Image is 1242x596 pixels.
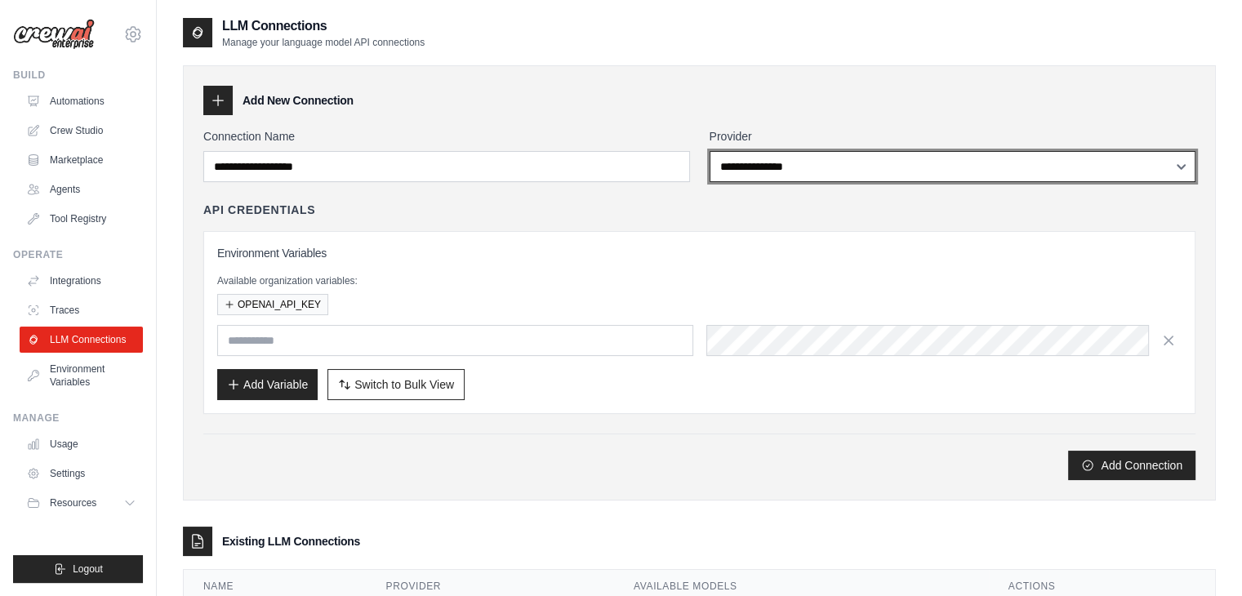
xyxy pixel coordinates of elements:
[222,36,425,49] p: Manage your language model API connections
[20,147,143,173] a: Marketplace
[20,490,143,516] button: Resources
[327,369,465,400] button: Switch to Bulk View
[354,376,454,393] span: Switch to Bulk View
[13,555,143,583] button: Logout
[20,88,143,114] a: Automations
[222,16,425,36] h2: LLM Connections
[20,431,143,457] a: Usage
[217,245,1182,261] h3: Environment Variables
[20,460,143,487] a: Settings
[217,294,328,315] button: OPENAI_API_KEY
[13,69,143,82] div: Build
[13,248,143,261] div: Operate
[20,327,143,353] a: LLM Connections
[222,533,360,549] h3: Existing LLM Connections
[20,176,143,202] a: Agents
[710,128,1196,145] label: Provider
[13,411,143,425] div: Manage
[20,268,143,294] a: Integrations
[20,297,143,323] a: Traces
[203,128,690,145] label: Connection Name
[217,369,318,400] button: Add Variable
[73,563,103,576] span: Logout
[243,92,354,109] h3: Add New Connection
[203,202,315,218] h4: API Credentials
[50,496,96,509] span: Resources
[20,118,143,144] a: Crew Studio
[20,206,143,232] a: Tool Registry
[20,356,143,395] a: Environment Variables
[1068,451,1195,480] button: Add Connection
[13,19,95,50] img: Logo
[217,274,1182,287] p: Available organization variables:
